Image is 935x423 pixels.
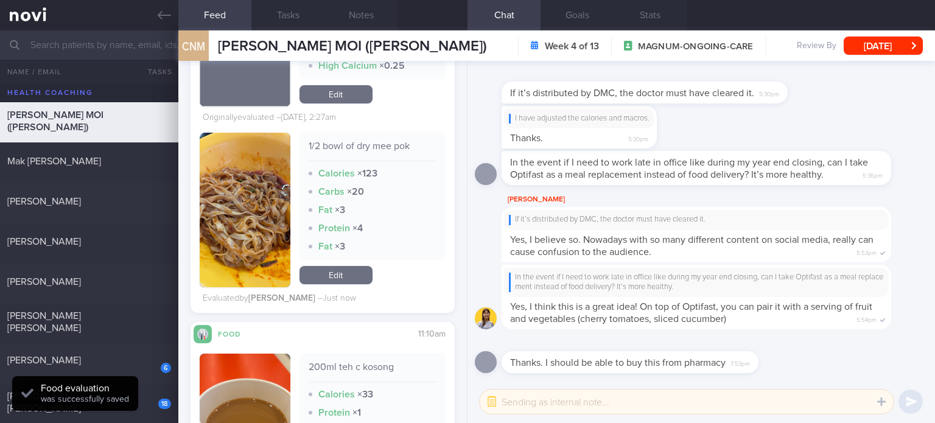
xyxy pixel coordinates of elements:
[856,246,877,257] span: 5:53pm
[510,302,872,324] span: Yes, I think this is a great idea! On top of Optifast, you can pair it with a serving of fruit an...
[352,223,363,233] strong: × 4
[212,328,261,338] div: Food
[200,133,290,287] img: 1/2 bowl of dry mee pok
[335,242,345,251] strong: × 3
[130,60,178,84] button: Tasks
[318,390,355,399] strong: Calories
[357,169,377,178] strong: × 123
[7,197,81,206] span: [PERSON_NAME]
[510,133,543,143] span: Thanks.
[318,223,350,233] strong: Protein
[248,294,315,302] strong: [PERSON_NAME]
[379,61,405,71] strong: × 0.25
[510,88,754,98] span: If it’s distributed by DMC, the doctor must have cleared it.
[347,187,364,197] strong: × 20
[309,361,436,382] div: 200ml teh c kosong
[318,205,332,215] strong: Fat
[797,41,836,52] span: Review By
[509,273,884,293] div: In the event if I need to work late in office like during my year end closing, can I take Optifas...
[7,277,81,287] span: [PERSON_NAME]
[502,192,928,207] div: [PERSON_NAME]
[309,140,436,161] div: 1/2 bowl of dry mee pok
[844,37,923,55] button: [DATE]
[352,408,361,418] strong: × 1
[299,85,373,103] a: Edit
[7,110,103,132] span: [PERSON_NAME] MOI ([PERSON_NAME])
[545,40,599,52] strong: Week 4 of 13
[175,23,212,70] div: CNM
[318,187,345,197] strong: Carbs
[418,330,446,338] span: 11:10am
[318,169,355,178] strong: Calories
[335,205,345,215] strong: × 3
[7,355,81,365] span: [PERSON_NAME]
[41,382,129,394] div: Food evaluation
[638,41,754,53] span: MAGNUM-ONGOING-CARE
[218,39,487,54] span: [PERSON_NAME] MOI ([PERSON_NAME])
[161,363,171,373] div: 6
[510,358,726,368] span: Thanks. I should be able to buy this from pharmacy
[203,113,336,124] div: Originally evaluated – [DATE], 2:27am
[41,395,129,404] span: was successfully saved
[7,156,101,166] span: Mak [PERSON_NAME]
[158,399,171,409] div: 18
[510,158,868,180] span: In the event if I need to work late in office like during my year end closing, can I take Optifas...
[357,390,373,399] strong: × 33
[510,235,874,257] span: Yes, I believe so. Nowadays with so many different content on social media, really can cause conf...
[628,132,648,144] span: 5:30pm
[730,357,750,368] span: 7:53pm
[7,237,81,246] span: [PERSON_NAME]
[856,313,877,324] span: 5:54pm
[7,311,81,333] span: [PERSON_NAME] [PERSON_NAME]
[7,391,81,413] span: [PERSON_NAME] [PERSON_NAME]
[509,215,884,225] div: If it’s distributed by DMC, the doctor must have cleared it.
[318,61,377,71] strong: High Calcium
[299,266,373,284] a: Edit
[318,242,332,251] strong: Fat
[318,408,350,418] strong: Protein
[203,293,356,304] div: Evaluated by – Just now
[759,87,779,99] span: 5:30pm
[509,114,650,124] div: I have adjusted the calories and macros.
[863,169,883,180] span: 5:36pm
